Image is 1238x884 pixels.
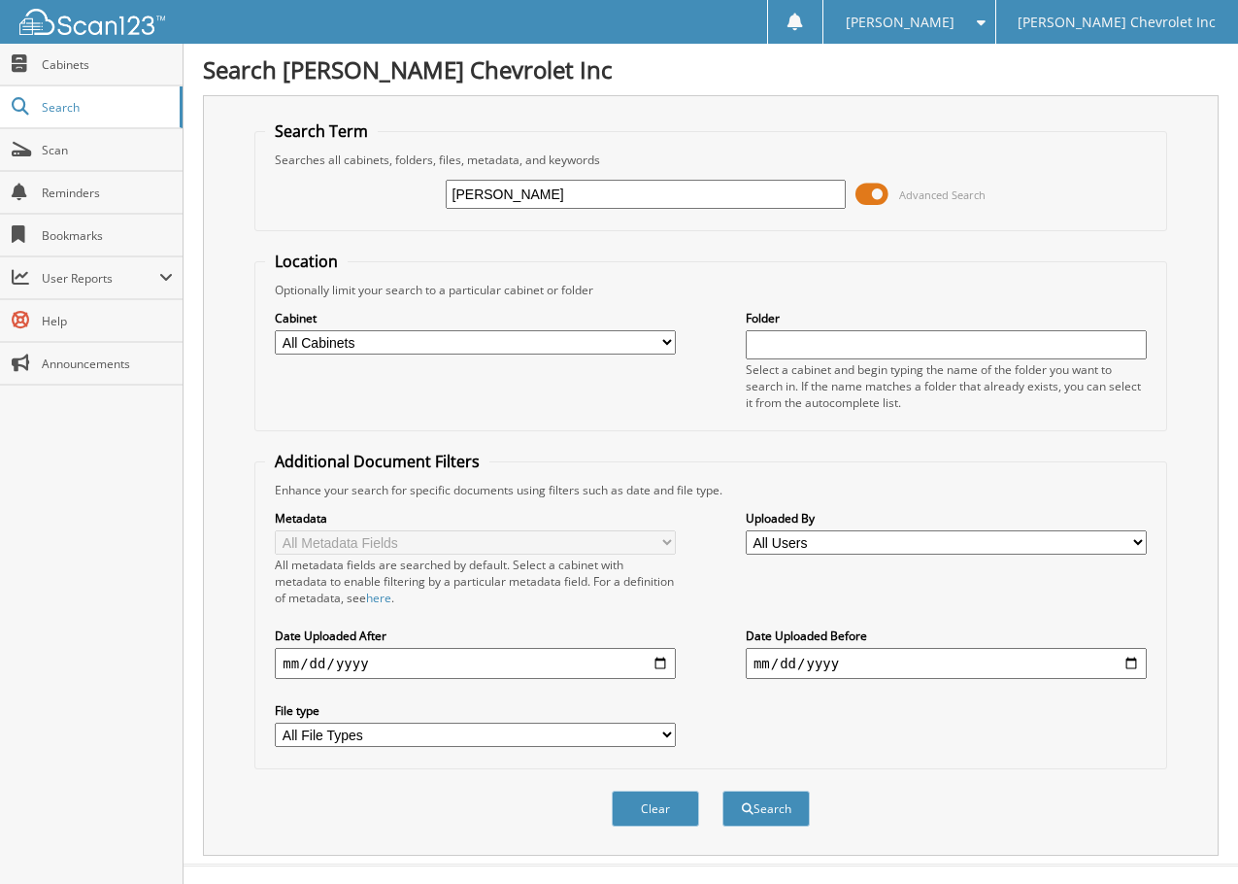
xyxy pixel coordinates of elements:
a: here [366,590,391,606]
span: [PERSON_NAME] Chevrolet Inc [1018,17,1216,28]
label: Metadata [275,510,676,527]
label: Cabinet [275,310,676,326]
img: scan123-logo-white.svg [19,9,165,35]
input: start [275,648,676,679]
legend: Search Term [265,120,378,142]
span: Bookmarks [42,227,173,244]
label: Uploaded By [746,510,1147,527]
div: Enhance your search for specific documents using filters such as date and file type. [265,482,1155,498]
legend: Location [265,251,348,272]
span: Reminders [42,185,173,201]
span: Search [42,99,170,116]
input: end [746,648,1147,679]
legend: Additional Document Filters [265,451,489,472]
span: Announcements [42,356,173,372]
label: Date Uploaded Before [746,628,1147,644]
div: Select a cabinet and begin typing the name of the folder you want to search in. If the name match... [746,361,1147,411]
iframe: Chat Widget [1141,791,1238,884]
span: User Reports [42,270,159,287]
label: File type [275,702,676,719]
button: Clear [612,791,699,827]
div: All metadata fields are searched by default. Select a cabinet with metadata to enable filtering b... [275,557,676,606]
span: [PERSON_NAME] [846,17,954,28]
button: Search [722,791,810,827]
span: Cabinets [42,56,173,73]
label: Date Uploaded After [275,628,676,644]
span: Help [42,313,173,329]
label: Folder [746,310,1147,326]
h1: Search [PERSON_NAME] Chevrolet Inc [203,53,1219,85]
div: Optionally limit your search to a particular cabinet or folder [265,282,1155,298]
span: Scan [42,142,173,158]
span: Advanced Search [899,187,986,202]
div: Searches all cabinets, folders, files, metadata, and keywords [265,152,1155,168]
